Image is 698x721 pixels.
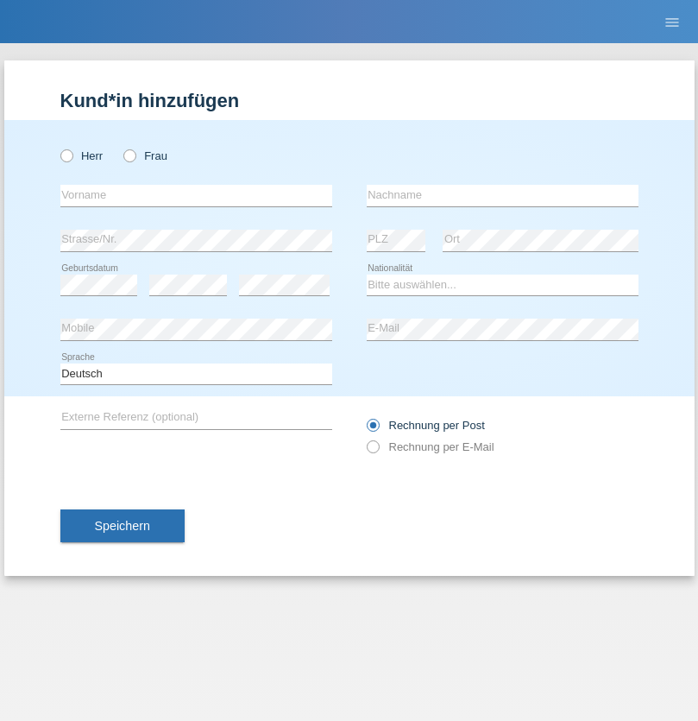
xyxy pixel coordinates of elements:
input: Frau [123,149,135,161]
label: Frau [123,149,167,162]
input: Rechnung per Post [367,419,378,440]
i: menu [663,14,681,31]
button: Speichern [60,509,185,542]
span: Speichern [95,519,150,533]
a: menu [655,16,689,27]
label: Herr [60,149,104,162]
input: Rechnung per E-Mail [367,440,378,462]
h1: Kund*in hinzufügen [60,90,638,111]
label: Rechnung per E-Mail [367,440,494,453]
input: Herr [60,149,72,161]
label: Rechnung per Post [367,419,485,432]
